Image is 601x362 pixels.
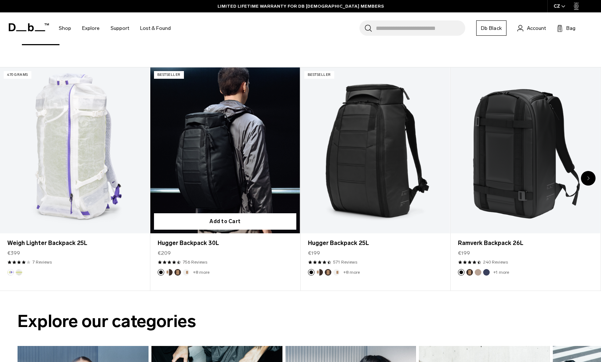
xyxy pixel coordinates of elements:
[183,259,207,265] a: 756 reviews
[150,67,300,233] a: Hugger Backpack 30L
[493,270,509,275] a: +1 more
[557,24,575,32] button: Bag
[483,269,490,276] button: Blue Hour
[343,270,360,275] a: +8 more
[304,71,334,79] p: Bestseller
[183,269,189,276] button: Oatmilk
[316,269,323,276] button: Cappuccino
[53,12,176,44] nav: Main Navigation
[527,24,546,32] span: Account
[4,71,31,79] p: 470 grams
[16,269,22,276] button: Diffusion
[581,171,596,186] div: Next slide
[154,213,296,230] button: Add to Cart
[333,269,340,276] button: Oatmilk
[154,71,184,79] p: Bestseller
[483,259,508,265] a: 240 reviews
[158,269,164,276] button: Black Out
[301,67,450,233] a: Hugger Backpack 25L
[158,239,293,248] a: Hugger Backpack 30L
[475,269,481,276] button: Fogbow Beige
[451,67,600,233] a: Ramverk Backpack 26L
[333,259,357,265] a: 571 reviews
[308,249,320,257] span: €199
[174,269,181,276] button: Espresso
[458,249,470,257] span: €199
[166,269,173,276] button: Cappuccino
[150,67,301,291] div: 2 / 20
[158,249,171,257] span: €209
[18,308,583,334] h2: Explore our categories
[193,270,209,275] a: +8 more
[111,15,129,41] a: Support
[7,249,20,257] span: €399
[308,269,315,276] button: Black Out
[140,15,171,41] a: Lost & Found
[32,259,52,265] a: 7 reviews
[325,269,331,276] button: Espresso
[82,15,100,41] a: Explore
[7,239,142,248] a: Weigh Lighter Backpack 25L
[7,269,14,276] button: Aurora
[517,24,546,32] a: Account
[217,3,384,9] a: LIMITED LIFETIME WARRANTY FOR DB [DEMOGRAPHIC_DATA] MEMBERS
[466,269,473,276] button: Espresso
[451,67,601,291] div: 4 / 20
[458,269,465,276] button: Black Out
[308,239,443,248] a: Hugger Backpack 25L
[458,239,593,248] a: Ramverk Backpack 26L
[476,20,506,36] a: Db Black
[301,67,451,291] div: 3 / 20
[566,24,575,32] span: Bag
[59,15,71,41] a: Shop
